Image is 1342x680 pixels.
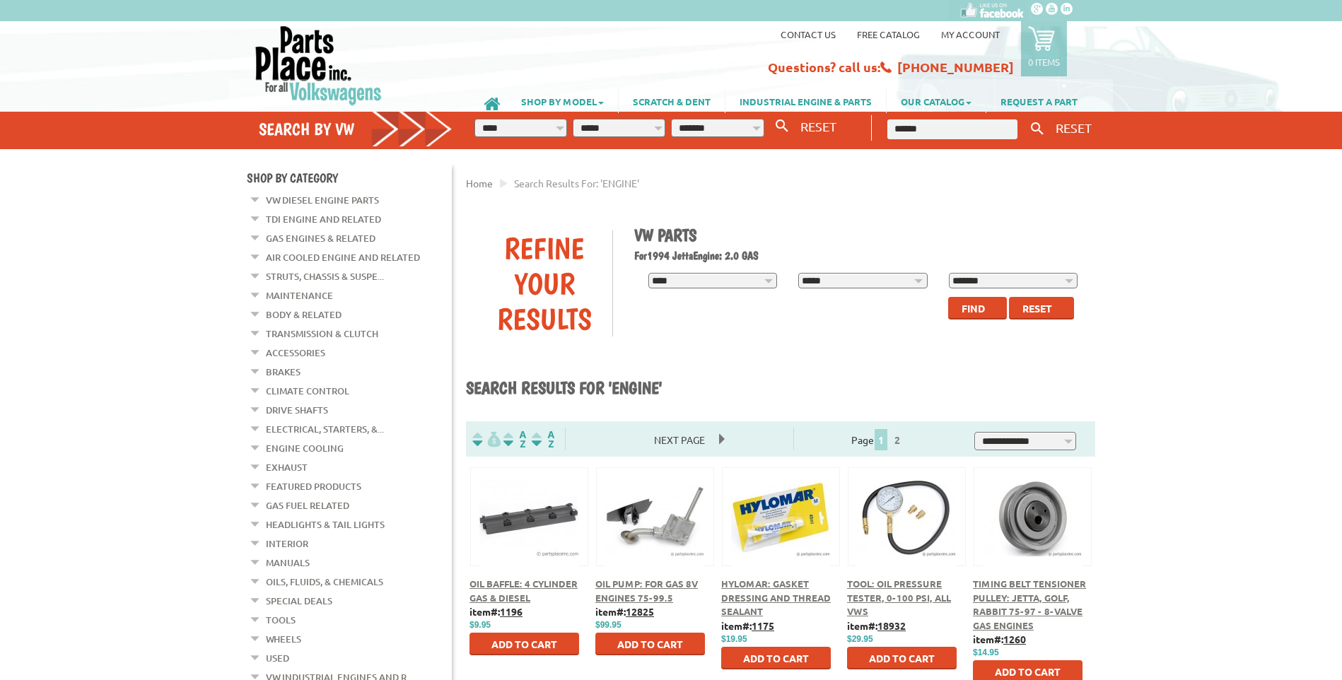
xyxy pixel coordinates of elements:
span: For [634,249,647,262]
div: Page [793,428,962,450]
a: Climate Control [266,382,349,400]
button: Add to Cart [847,647,957,669]
a: Manuals [266,553,310,572]
span: $29.95 [847,634,873,644]
span: RESET [800,119,836,134]
span: Add to Cart [743,652,809,664]
u: 1260 [1003,633,1026,645]
img: Sort by Headline [501,431,529,447]
a: Special Deals [266,592,332,610]
span: $19.95 [721,634,747,644]
p: 0 items [1028,56,1060,68]
a: Drive Shafts [266,401,328,419]
a: REQUEST A PART [986,89,1092,113]
span: Find [962,302,985,315]
a: INDUSTRIAL ENGINE & PARTS [725,89,886,113]
a: Oil Baffle: 4 Cylinder Gas & Diesel [469,578,578,604]
a: SHOP BY MODEL [507,89,618,113]
a: Exhaust [266,458,308,476]
a: Engine Cooling [266,439,344,457]
a: Timing Belt Tensioner Pulley: Jetta, Golf, Rabbit 75-97 - 8-Valve Gas Engines [973,578,1086,631]
span: Add to Cart [869,652,935,664]
span: Add to Cart [491,638,557,650]
a: Free Catalog [857,28,920,40]
h2: 1994 Jetta [634,249,1085,262]
button: Find [948,297,1007,320]
b: item#: [469,605,523,618]
button: Reset [1009,297,1074,320]
h1: Search results for 'ENGINE' [466,377,1095,400]
img: filterpricelow.svg [472,431,501,447]
button: RESET [1050,117,1097,138]
img: Parts Place Inc! [254,25,383,106]
h4: Search by VW [259,119,453,139]
a: SCRATCH & DENT [619,89,725,113]
h4: Shop By Category [247,170,452,185]
a: Transmission & Clutch [266,324,378,343]
a: Electrical, Starters, &... [266,420,384,438]
span: Next Page [640,429,719,450]
span: Add to Cart [995,665,1061,678]
a: Air Cooled Engine and Related [266,248,420,266]
img: Sort by Sales Rank [529,431,557,447]
button: RESET [795,116,842,136]
a: Tools [266,611,296,629]
a: Gas Fuel Related [266,496,349,515]
span: Search results for: 'ENGINE' [514,177,639,189]
span: Add to Cart [617,638,683,650]
a: Used [266,649,289,667]
b: item#: [973,633,1026,645]
span: $99.95 [595,620,622,630]
b: item#: [595,605,654,618]
a: Oils, Fluids, & Chemicals [266,573,383,591]
a: 0 items [1021,21,1067,76]
button: Add to Cart [595,633,705,655]
span: $14.95 [973,647,999,657]
button: Add to Cart [721,647,831,669]
a: VW Diesel Engine Parts [266,191,379,209]
b: item#: [847,619,906,632]
div: Refine Your Results [477,230,612,336]
a: Featured Products [266,477,361,496]
u: 18932 [877,619,906,632]
a: TDI Engine and Related [266,210,381,228]
span: RESET [1056,120,1092,135]
button: Keyword Search [1027,117,1048,141]
a: Hylomar: Gasket Dressing and Thread Sealant [721,578,831,617]
span: Reset [1022,302,1052,315]
a: Wheels [266,630,301,648]
a: Interior [266,534,308,553]
button: Search By VW... [770,116,794,136]
a: Oil Pump: for Gas 8V Engines 75-99.5 [595,578,698,604]
h1: VW Parts [634,225,1085,245]
a: Maintenance [266,286,333,305]
a: Tool: Oil Pressure Tester, 0-100 psi, All VWs [847,578,951,617]
button: Add to Cart [469,633,579,655]
a: Struts, Chassis & Suspe... [266,267,384,286]
a: Accessories [266,344,325,362]
a: Next Page [640,433,719,446]
a: Body & Related [266,305,342,324]
span: 1 [875,429,887,450]
a: My Account [941,28,1000,40]
a: 2 [891,433,904,446]
a: Headlights & Tail Lights [266,515,385,534]
u: 1196 [500,605,523,618]
a: OUR CATALOG [887,89,986,113]
span: $9.95 [469,620,491,630]
a: Gas Engines & Related [266,229,375,247]
a: Home [466,177,493,189]
u: 12825 [626,605,654,618]
span: Engine: 2.0 GAS [693,249,759,262]
a: Brakes [266,363,301,381]
u: 1175 [752,619,774,632]
a: Contact us [781,28,836,40]
b: item#: [721,619,774,632]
